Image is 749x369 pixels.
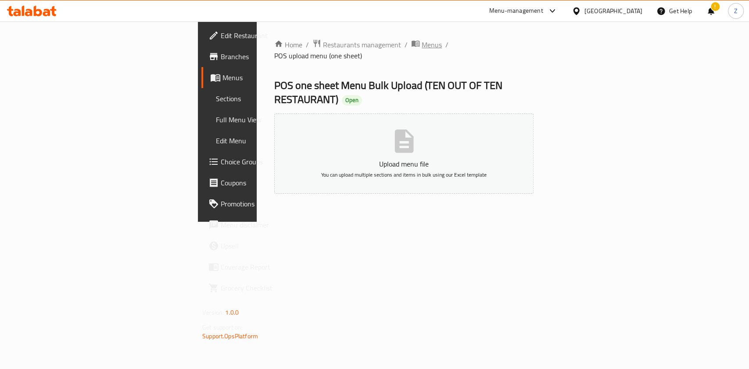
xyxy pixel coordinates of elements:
[221,30,316,41] span: Edit Restaurant
[201,46,323,67] a: Branches
[221,241,316,251] span: Upsell
[201,151,323,172] a: Choice Groups
[342,95,362,106] div: Open
[216,93,316,104] span: Sections
[274,114,534,194] button: Upload menu fileYou can upload multiple sections and items in bulk using our Excel template
[202,330,258,342] a: Support.OpsPlatform
[201,277,323,298] a: Grocery Checklist
[201,214,323,235] a: Menu disclaimer
[342,96,362,104] span: Open
[288,159,520,169] p: Upload menu file
[274,39,534,61] nav: breadcrumb
[201,25,323,46] a: Edit Restaurant
[201,193,323,214] a: Promotions
[216,135,316,146] span: Edit Menu
[321,170,487,180] span: You can upload multiple sections and items in bulk using our Excel template
[221,156,316,167] span: Choice Groups
[422,39,442,50] span: Menus
[202,322,243,333] span: Get support on:
[202,307,224,318] span: Version:
[411,39,442,50] a: Menus
[221,199,316,209] span: Promotions
[584,6,642,16] div: [GEOGRAPHIC_DATA]
[323,39,401,50] span: Restaurants management
[405,39,408,50] li: /
[221,262,316,272] span: Coverage Report
[209,109,323,130] a: Full Menu View
[445,39,448,50] li: /
[216,114,316,125] span: Full Menu View
[201,256,323,277] a: Coverage Report
[222,72,316,83] span: Menus
[201,67,323,88] a: Menus
[209,88,323,109] a: Sections
[221,51,316,62] span: Branches
[209,130,323,151] a: Edit Menu
[225,307,239,318] span: 1.0.0
[201,235,323,256] a: Upsell
[489,6,543,16] div: Menu-management
[274,75,502,109] span: POS one sheet Menu Bulk Upload ( TEN OUT OF TEN RESTAURANT )
[201,172,323,193] a: Coupons
[221,283,316,293] span: Grocery Checklist
[312,39,401,50] a: Restaurants management
[221,177,316,188] span: Coupons
[734,6,738,16] span: Z
[221,220,316,230] span: Menu disclaimer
